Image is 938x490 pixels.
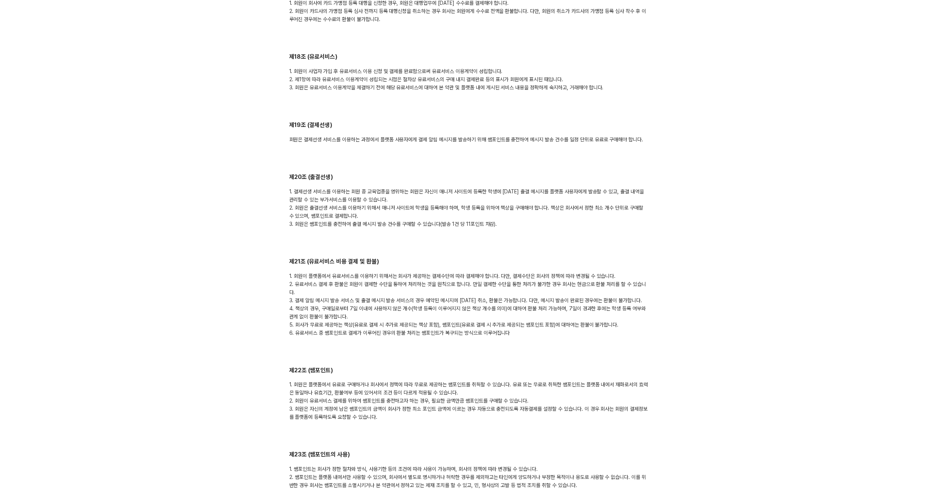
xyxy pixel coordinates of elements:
h2: 제18조 (유료서비스) [289,53,649,61]
h2: 제19조 (결제선생) [289,121,649,130]
div: 1. 회원이 플랫폼에서 유료서비스를 이용하기 위해서는 회사가 제공하는 결제수단에 따라 결제해야 합니다. 다만, 결제수단은 회사의 정책에 따라 변경될 수 있습니다. 2. 유료서... [289,272,649,337]
h2: 제20조 (출결선생) [289,173,649,182]
div: 1. 회원은 플랫폼에서 유료로 구매하거나 회사에서 정책에 따라 무료로 제공하는 쌤포인트를 취득할 수 있습니다. 유료 또는 무료로 취득한 쌤포인트는 플랫폼 내에서 재화로서의 효... [289,380,649,421]
div: 회원은 결제선생 서비스를 이용하는 과정에서 플랫폼 사용자에게 결제 알림 메시지를 발송하기 위해 쌤포인트를 충전하여 메시지 발송 건수를 일정 단위로 유료로 구매해야 합니다. [289,135,649,144]
h2: 제21조 (유료서비스 비용 결제 및 환불) [289,258,649,266]
div: 1. 결제선생 서비스를 이용하는 회원 중 교육업종을 영위하는 회원은 자신이 매니저 사이트에 등록한 학생에 [DATE] 출결 메시지를 플랫폼 사용자에게 발송할 수 있고, 출결 ... [289,187,649,228]
h2: 제23조 (쌤포인트의 사용) [289,451,649,459]
h2: 제22조 (쌤포인트) [289,366,649,375]
div: 1. 회원이 사업자 가입 후 유료서비스 이용 신청 및 결제를 완료함으로써 유료서비스 이용계약이 성립합니다. 2. 제1항에 따라 유료서비스 이용계약이 성립되는 시점은 절차상 유... [289,67,649,92]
